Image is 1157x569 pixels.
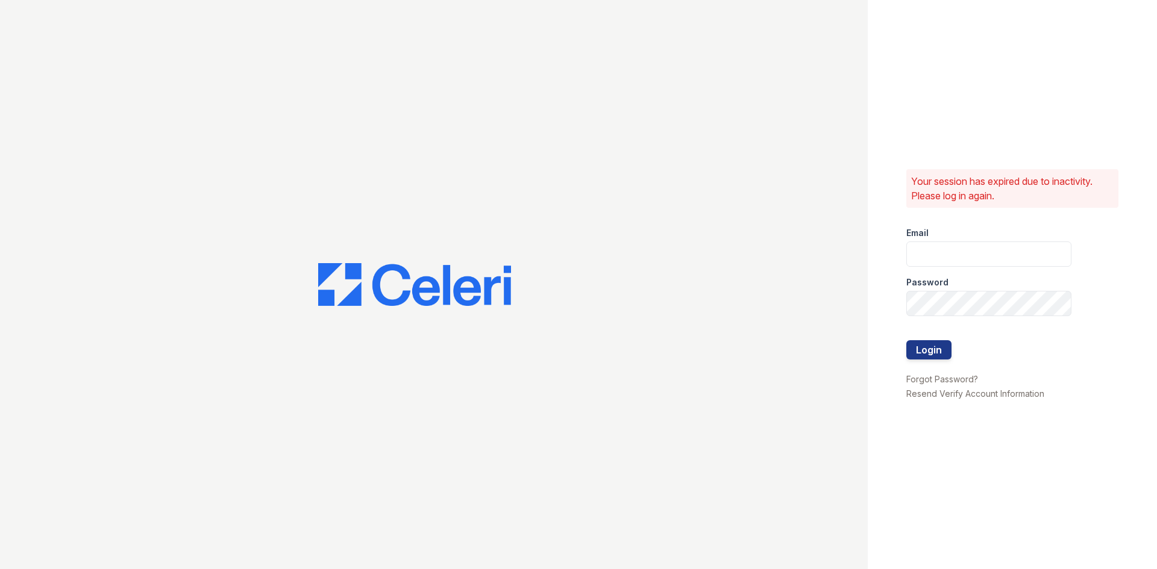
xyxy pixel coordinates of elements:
[906,276,948,288] label: Password
[906,340,952,359] button: Login
[906,374,978,384] a: Forgot Password?
[911,174,1114,203] p: Your session has expired due to inactivity. Please log in again.
[906,388,1044,399] a: Resend Verify Account Information
[318,263,511,306] img: CE_Logo_Blue-a8612792a0a2168367f1c8372b55b34899dd931a85d93a1a3d3e32e68fde9ad4.png
[906,227,929,239] label: Email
